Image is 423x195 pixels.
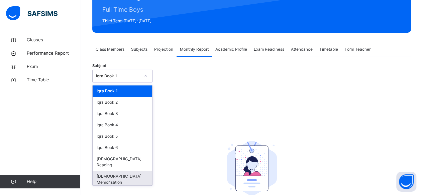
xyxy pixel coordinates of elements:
[93,171,152,188] div: [DEMOGRAPHIC_DATA] Memorisation
[27,77,80,83] span: Time Table
[93,153,152,171] div: [DEMOGRAPHIC_DATA] Reading
[254,46,284,52] span: Exam Readiness
[27,50,80,57] span: Performance Report
[27,63,80,70] span: Exam
[96,46,124,52] span: Class Members
[215,46,247,52] span: Academic Profile
[102,18,200,24] span: Third Term [DATE]-[DATE]
[93,108,152,119] div: Iqra Book 3
[27,37,80,43] span: Classes
[93,97,152,108] div: Iqra Book 2
[93,85,152,97] div: Iqra Book 1
[154,46,173,52] span: Projection
[92,63,106,69] span: Subject
[319,46,338,52] span: Timetable
[6,6,58,20] img: safsims
[131,46,147,52] span: Subjects
[27,178,80,185] span: Help
[345,46,371,52] span: Form Teacher
[180,46,209,52] span: Monthly Report
[96,73,140,79] div: Iqra Book 1
[93,131,152,142] div: Iqra Book 5
[93,119,152,131] div: Iqra Book 4
[396,172,416,192] button: Open asap
[93,142,152,153] div: Iqra Book 6
[291,46,313,52] span: Attendance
